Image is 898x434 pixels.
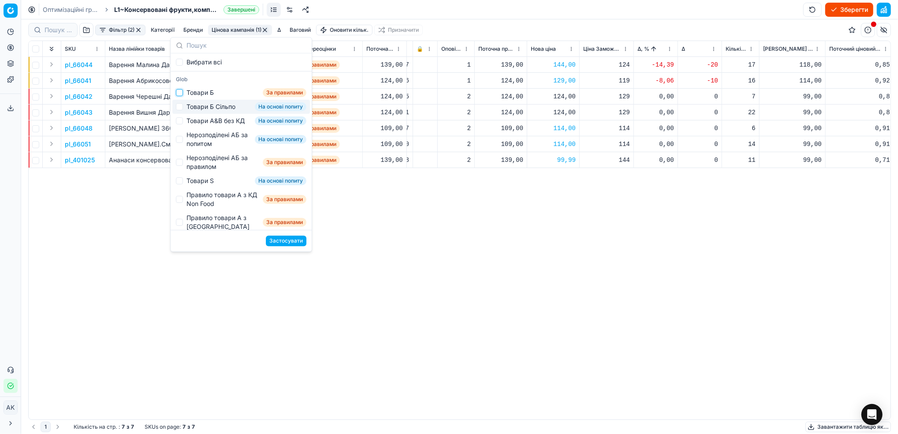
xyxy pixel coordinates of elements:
[274,25,284,35] button: Δ
[65,156,95,165] button: pl_401025
[478,156,523,165] div: 139,00
[109,124,242,133] div: [PERSON_NAME] 360г
[65,140,91,149] p: pl_66051
[583,140,630,149] div: 114
[109,156,242,165] div: Ананаси консервовані кільцями 565г
[28,422,39,432] button: Go to previous page
[682,76,718,85] div: -10
[186,88,214,97] div: Товари Б
[46,91,57,101] button: Expand
[46,154,57,165] button: Expand
[28,422,63,432] nav: pagination
[366,156,403,165] div: 139,00
[682,60,718,69] div: -20
[726,140,756,149] div: 14
[224,5,259,14] span: Завершені
[531,60,576,69] div: 144,00
[4,400,18,415] button: AK
[726,45,747,52] span: Кількість продаж за 30 днів
[682,108,718,117] div: 0
[147,25,178,35] button: Категорії
[65,124,93,133] p: pl_66048
[186,116,245,125] div: Товари А&B без КД
[366,124,403,133] div: 109,00
[65,108,93,117] button: pl_66043
[46,59,57,70] button: Expand
[366,76,403,85] div: 124,00
[805,422,891,432] button: Завантажити таблицю як...
[583,76,630,85] div: 119
[637,156,674,165] div: 0,00
[478,45,514,52] span: Поточна промо ціна
[65,92,93,101] p: pl_66042
[531,92,576,101] div: 124,00
[186,213,259,231] div: Правило товари А з [GEOGRAPHIC_DATA]
[441,108,471,117] div: 2
[180,25,206,35] button: Бренди
[637,60,674,69] div: -14,39
[109,108,242,117] div: Варення Вишня Дари Ланів 360г
[122,423,125,430] strong: 7
[763,108,822,117] div: 99,00
[583,45,621,52] span: Ціна Заможний Округлена
[829,60,890,69] div: 0,85
[109,76,242,85] div: Варення Абрикосове [PERSON_NAME] 360г
[829,76,890,85] div: 0,92
[637,92,674,101] div: 0,00
[637,124,674,133] div: 0,00
[829,108,890,117] div: 0,8
[46,123,57,133] button: Expand
[286,25,314,35] button: Ваговий
[114,5,220,14] span: L1~Консервовані фрукти,компоти,варення,мед - tier_1
[263,88,306,97] span: За правилами
[45,26,72,34] input: Пошук по SKU або назві
[583,60,630,69] div: 124
[65,76,91,85] p: pl_66041
[478,92,523,101] div: 124,00
[65,45,76,52] span: SKU
[109,140,242,149] div: [PERSON_NAME].Смор.Дари Ланів 360г
[366,108,403,117] div: 124,00
[46,107,57,117] button: Expand
[183,423,186,430] strong: 7
[46,75,57,86] button: Expand
[478,60,523,69] div: 139,00
[726,60,756,69] div: 17
[171,53,312,230] div: Suggestions
[829,156,890,165] div: 0,71
[186,37,306,54] input: Пошук
[65,60,93,69] p: pl_66044
[763,45,813,52] span: [PERSON_NAME] за 7 днів
[46,44,57,54] button: Expand all
[726,108,756,117] div: 22
[186,131,251,148] div: Нерозподілені АБ за попитом
[763,140,822,149] div: 99,00
[637,108,674,117] div: 0,00
[263,218,306,227] span: За правилами
[263,158,306,167] span: За правилами
[74,423,134,430] div: :
[478,140,523,149] div: 109,00
[583,108,630,117] div: 129
[109,60,242,69] div: Варення Малина Дари Ланів 360г
[255,116,306,125] span: На основі попиту
[266,236,306,246] button: Застосувати
[43,5,99,14] a: Оптимізаційні групи
[95,25,145,35] button: Фільтр (2)
[186,58,222,67] span: Вибрати всі
[726,92,756,101] div: 7
[366,45,394,52] span: Поточна ціна
[296,108,340,117] span: За правилами
[296,45,336,52] span: Тип переоцінки
[255,176,306,185] span: На основі попиту
[145,423,181,430] span: SKUs on page :
[682,156,718,165] div: 0
[441,92,471,101] div: 2
[255,135,306,144] span: На основі попиту
[829,45,881,52] span: Поточний ціновий індекс (Сільпо)
[186,176,214,185] div: Товари S
[296,156,340,165] span: За правилами
[478,108,523,117] div: 124,00
[316,25,373,35] button: Оновити кільк.
[763,60,822,69] div: 118,00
